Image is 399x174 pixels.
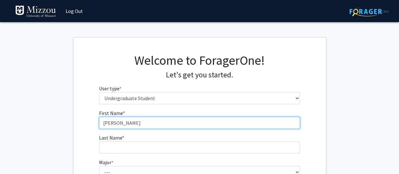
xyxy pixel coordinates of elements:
span: First Name [99,110,123,116]
img: University of Missouri Logo [15,5,56,18]
label: Major [99,159,113,166]
h1: Welcome to ForagerOne! [99,53,300,68]
label: User type [99,85,121,92]
h4: Let's get you started. [99,70,300,80]
img: ForagerOne Logo [349,7,389,16]
iframe: Chat [5,146,27,169]
span: Last Name [99,135,122,141]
